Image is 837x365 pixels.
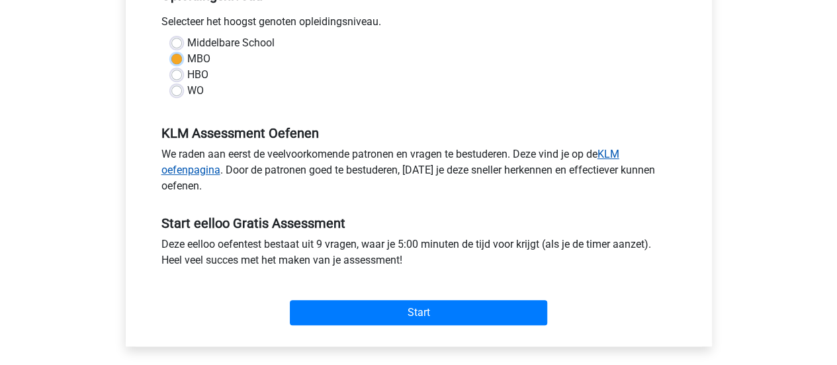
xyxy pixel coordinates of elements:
[152,146,686,199] div: We raden aan eerst de veelvoorkomende patronen en vragen te bestuderen. Deze vind je op de . Door...
[187,83,204,99] label: WO
[290,300,547,325] input: Start
[161,125,676,141] h5: KLM Assessment Oefenen
[161,215,676,231] h5: Start eelloo Gratis Assessment
[187,51,210,67] label: MBO
[187,67,208,83] label: HBO
[187,35,275,51] label: Middelbare School
[152,14,686,35] div: Selecteer het hoogst genoten opleidingsniveau.
[152,236,686,274] div: Deze eelloo oefentest bestaat uit 9 vragen, waar je 5:00 minuten de tijd voor krijgt (als je de t...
